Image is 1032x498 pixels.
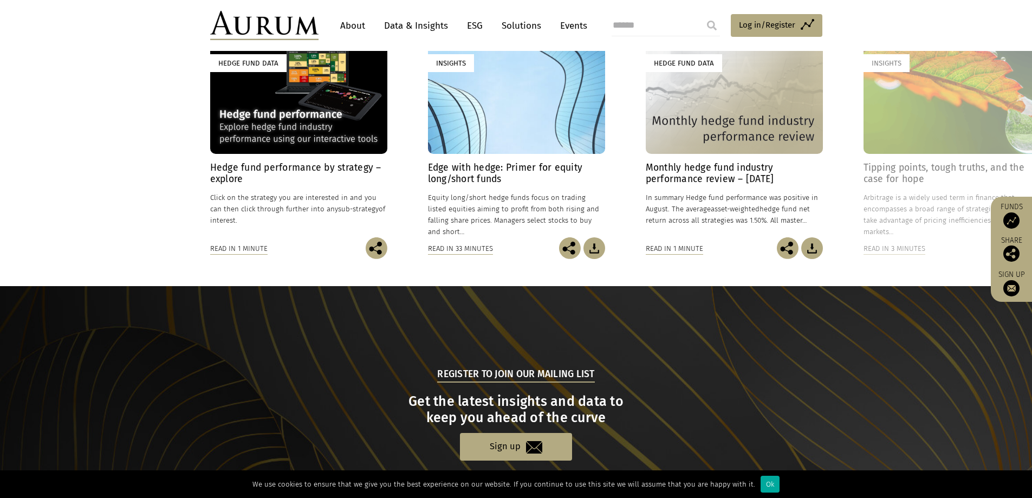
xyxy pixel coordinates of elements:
img: Share this post [559,237,581,259]
h4: Edge with hedge: Primer for equity long/short funds [428,162,605,185]
a: ESG [462,16,488,36]
img: Sign up to our newsletter [1003,280,1020,296]
span: asset-weighted [711,205,760,213]
div: Ok [761,476,780,493]
img: Download Article [583,237,605,259]
a: Solutions [496,16,547,36]
span: Log in/Register [739,18,795,31]
div: Read in 33 minutes [428,243,493,255]
img: Aurum [210,11,319,40]
h4: Hedge fund performance by strategy – explore [210,162,387,185]
div: Insights [428,54,474,72]
h5: Register to join our mailing list [437,367,594,383]
a: Events [555,16,587,36]
div: Hedge Fund Data [210,54,287,72]
p: Equity long/short hedge funds focus on trading listed equities aiming to profit from both rising ... [428,192,605,238]
p: In summary Hedge fund performance was positive in August. The average hedge fund net return acros... [646,192,823,226]
img: Share this post [1003,245,1020,262]
div: Read in 3 minutes [864,243,925,255]
img: Share this post [366,237,387,259]
img: Download Article [801,237,823,259]
p: Click on the strategy you are interested in and you can then click through further into any of in... [210,192,387,226]
div: Share [996,237,1027,262]
a: Sign up [996,270,1027,296]
div: Read in 1 minute [646,243,703,255]
a: Hedge Fund Data Hedge fund performance by strategy – explore Click on the strategy you are intere... [210,43,387,237]
div: Hedge Fund Data [646,54,722,72]
a: Log in/Register [731,14,822,37]
a: Funds [996,202,1027,229]
div: Read in 1 minute [210,243,268,255]
a: Sign up [460,433,572,461]
div: Insights [864,54,910,72]
span: sub-strategy [338,205,379,213]
a: Hedge Fund Data Monthly hedge fund industry performance review – [DATE] In summary Hedge fund per... [646,43,823,237]
a: Data & Insights [379,16,453,36]
a: Insights Edge with hedge: Primer for equity long/short funds Equity long/short hedge funds focus ... [428,43,605,237]
h4: Monthly hedge fund industry performance review – [DATE] [646,162,823,185]
a: About [335,16,371,36]
img: Share this post [777,237,799,259]
h3: Get the latest insights and data to keep you ahead of the curve [211,393,821,426]
input: Submit [701,15,723,36]
img: Access Funds [1003,212,1020,229]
